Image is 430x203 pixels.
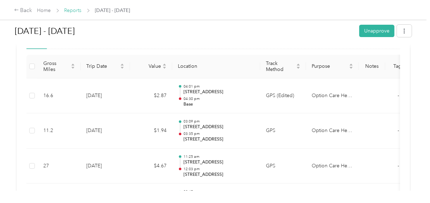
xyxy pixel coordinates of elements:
[296,62,300,67] span: caret-up
[43,60,69,72] span: Gross Miles
[183,154,255,159] p: 11:25 am
[260,78,306,114] td: GPS (Edited)
[398,92,399,98] span: -
[81,113,130,149] td: [DATE]
[183,89,255,95] p: [STREET_ADDRESS]
[136,63,161,69] span: Value
[306,78,359,114] td: Option Care Health
[37,7,51,13] a: Home
[183,119,255,124] p: 03:09 pm
[81,55,130,78] th: Trip Date
[349,62,353,67] span: caret-up
[15,23,354,40] h1: Sep 1 - 30, 2025
[130,55,172,78] th: Value
[183,159,255,166] p: [STREET_ADDRESS]
[306,113,359,149] td: Option Care Health
[130,149,172,184] td: $4.67
[385,55,412,78] th: Tags
[266,60,295,72] span: Track Method
[172,55,260,78] th: Location
[359,25,394,37] button: Unapprove
[398,163,399,169] span: -
[95,7,130,14] span: [DATE] - [DATE]
[391,163,430,203] iframe: Everlance-gr Chat Button Frame
[183,189,255,194] p: 09:45 am
[38,78,81,114] td: 16.6
[86,63,119,69] span: Trip Date
[81,78,130,114] td: [DATE]
[64,7,82,13] a: Reports
[349,66,353,70] span: caret-down
[120,62,124,67] span: caret-up
[260,55,306,78] th: Track Method
[14,6,32,15] div: Back
[130,78,172,114] td: $2.87
[183,131,255,136] p: 03:35 pm
[183,172,255,178] p: [STREET_ADDRESS]
[38,149,81,184] td: 27
[81,149,130,184] td: [DATE]
[162,66,167,70] span: caret-down
[183,96,255,101] p: 04:30 pm
[183,136,255,143] p: [STREET_ADDRESS]
[38,55,81,78] th: Gross Miles
[183,124,255,130] p: [STREET_ADDRESS]
[296,66,300,70] span: caret-down
[306,55,359,78] th: Purpose
[120,66,124,70] span: caret-down
[162,62,167,67] span: caret-up
[183,167,255,172] p: 12:03 pm
[183,84,255,89] p: 04:01 pm
[71,66,75,70] span: caret-down
[398,127,399,133] span: -
[306,149,359,184] td: Option Care Health
[260,113,306,149] td: GPS
[38,113,81,149] td: 11.2
[359,55,385,78] th: Notes
[130,113,172,149] td: $1.94
[260,149,306,184] td: GPS
[183,101,255,108] p: Base
[312,63,348,69] span: Purpose
[71,62,75,67] span: caret-up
